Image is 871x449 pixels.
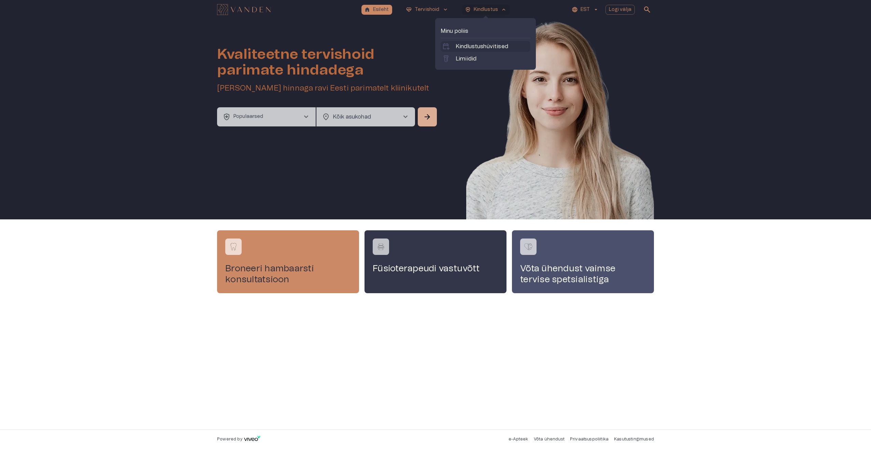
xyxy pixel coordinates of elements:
[401,113,410,121] span: chevron_right
[225,263,351,285] h4: Broneeri hambaarsti konsultatsioon
[217,436,242,442] p: Powered by
[570,437,609,441] a: Privaatsuspoliitika
[302,113,310,121] span: chevron_right
[415,6,440,13] p: Tervishoid
[456,42,508,51] p: Kindlustushüvitised
[364,6,370,13] span: home
[217,230,359,293] a: Navigate to service booking
[373,6,389,13] p: Esileht
[474,6,498,13] p: Kindlustus
[605,5,635,15] button: Logi välja
[442,6,448,13] span: keyboard_arrow_down
[442,42,529,51] a: calendar_add_onKindlustushüvitised
[523,242,533,252] img: Võta ühendust vaimse tervise spetsialistiga logo
[322,113,330,121] span: location_on
[373,263,498,274] h4: Füsioterapeudi vastuvõtt
[233,113,263,120] p: Populaarsed
[462,5,510,15] button: health_and_safetyKindlustuskeyboard_arrow_up
[442,55,529,63] a: labsLimiidid
[441,27,530,35] p: Minu poliis
[365,230,506,293] a: Navigate to service booking
[509,437,528,441] a: e-Apteek
[534,436,565,442] p: Võta ühendust
[418,107,437,126] button: Search
[406,6,412,13] span: ecg_heart
[217,5,359,14] a: Navigate to homepage
[465,6,471,13] span: health_and_safety
[609,6,632,13] p: Logi välja
[217,46,438,78] h1: Kvaliteetne tervishoid parimate hindadega
[361,5,392,15] button: homeEsileht
[501,6,507,13] span: keyboard_arrow_up
[228,242,239,252] img: Broneeri hambaarsti konsultatsioon logo
[442,55,450,63] span: labs
[376,242,386,252] img: Füsioterapeudi vastuvõtt logo
[512,230,654,293] a: Navigate to service booking
[423,113,431,121] span: arrow_forward
[520,263,646,285] h4: Võta ühendust vaimse tervise spetsialistiga
[456,55,476,63] p: Limiidid
[571,5,600,15] button: EST
[223,113,231,121] span: health_and_safety
[403,5,451,15] button: ecg_heartTervishoidkeyboard_arrow_down
[217,107,316,126] button: health_and_safetyPopulaarsedchevron_right
[466,19,654,240] img: Woman smiling
[640,3,654,16] button: open search modal
[442,42,450,51] span: calendar_add_on
[217,4,271,15] img: Vanden logo
[581,6,590,13] p: EST
[333,113,390,121] p: Kõik asukohad
[614,437,654,441] a: Kasutustingimused
[217,83,438,93] h5: [PERSON_NAME] hinnaga ravi Eesti parimatelt kliinikutelt
[643,5,651,14] span: search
